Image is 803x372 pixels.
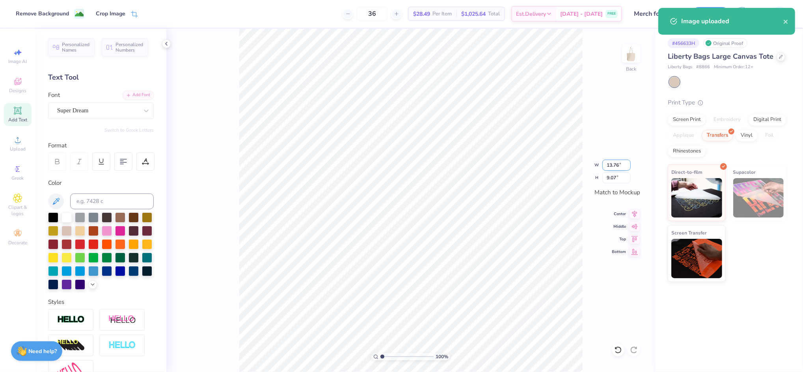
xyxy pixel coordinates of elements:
[9,87,26,94] span: Designs
[116,42,143,53] span: Personalized Numbers
[668,98,787,107] div: Print Type
[108,341,136,350] img: Negative Space
[488,10,500,18] span: Total
[413,10,430,18] span: $28.49
[8,240,27,246] span: Decorate
[668,52,773,61] span: Liberty Bags Large Canvas Tote
[12,175,24,181] span: Greek
[57,339,85,352] img: 3d Illusion
[48,179,154,188] div: Color
[607,11,616,17] span: FREE
[671,178,722,218] img: Direct-to-film
[516,10,546,18] span: Est. Delivery
[9,58,27,65] span: Image AI
[16,9,69,18] div: Remove Background
[70,193,154,209] input: e.g. 7428 c
[104,127,154,133] button: Switch to Greek Letters
[436,353,448,360] span: 100 %
[783,17,789,26] button: close
[560,10,603,18] span: [DATE] - [DATE]
[702,130,733,141] div: Transfers
[668,114,706,126] div: Screen Print
[668,38,699,48] div: # 456633H
[612,236,626,242] span: Top
[748,114,786,126] div: Digital Print
[357,7,388,21] input: – –
[703,38,747,48] div: Original Proof
[48,72,154,83] div: Text Tool
[612,249,626,255] span: Bottom
[733,168,756,176] span: Supacolor
[8,117,27,123] span: Add Text
[57,315,85,324] img: Stroke
[48,91,60,100] label: Font
[123,91,154,100] div: Add Font
[681,17,783,26] div: Image uploaded
[668,64,692,71] span: Liberty Bags
[48,141,155,150] div: Format
[623,46,639,61] img: Back
[108,315,136,325] img: Shadow
[714,64,753,71] span: Minimum Order: 12 +
[760,130,779,141] div: Foil
[696,64,710,71] span: # 8866
[4,204,32,217] span: Clipart & logos
[668,130,699,141] div: Applique
[461,10,486,18] span: $1,025.64
[612,211,626,217] span: Center
[671,229,707,237] span: Screen Transfer
[96,9,125,18] div: Crop Image
[29,348,57,355] strong: Need help?
[736,130,758,141] div: Vinyl
[10,146,26,152] span: Upload
[612,224,626,229] span: Middle
[708,114,746,126] div: Embroidery
[432,10,452,18] span: Per Item
[671,168,702,176] span: Direct-to-film
[671,239,722,278] img: Screen Transfer
[48,298,154,307] div: Styles
[626,65,636,73] div: Back
[668,145,706,157] div: Rhinestones
[733,178,784,218] img: Supacolor
[62,42,90,53] span: Personalized Names
[628,6,686,22] input: Untitled Design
